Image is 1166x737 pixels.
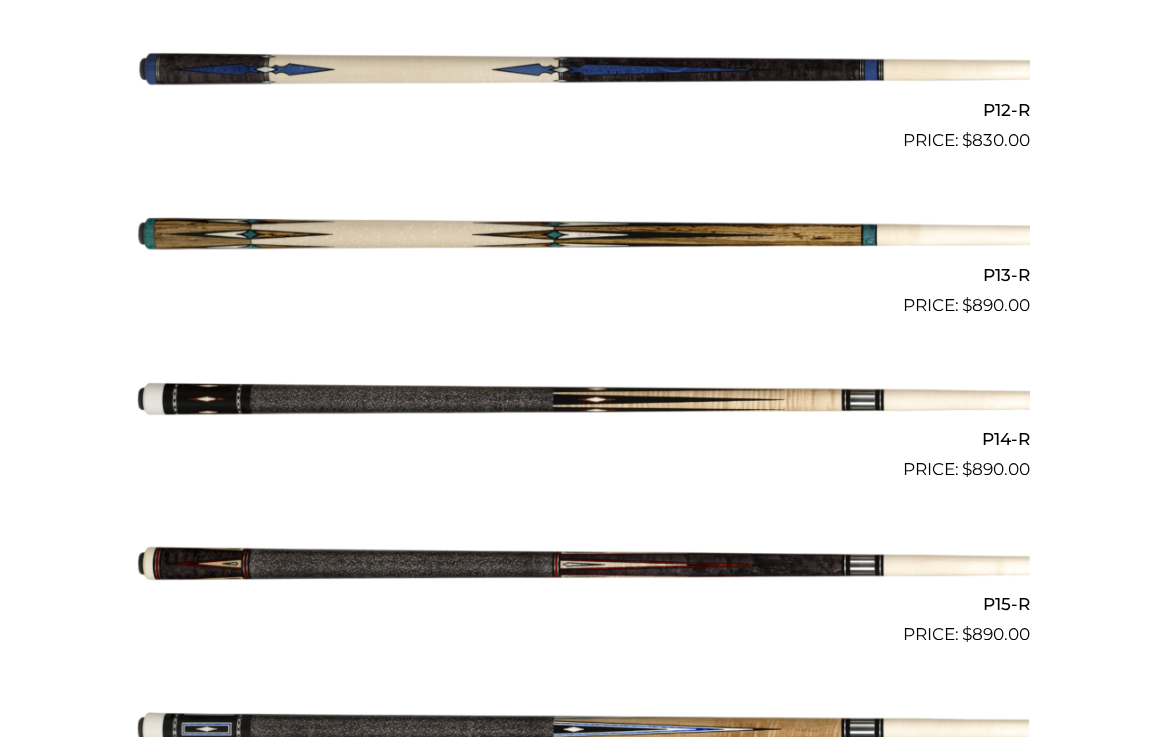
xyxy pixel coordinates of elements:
bdi: 890.00 [962,295,1030,315]
bdi: 830.00 [962,130,1030,150]
span: $ [962,624,972,644]
a: P14-R $890.00 [136,327,1030,483]
span: $ [962,459,972,479]
img: P13-R [136,162,1030,310]
bdi: 890.00 [962,624,1030,644]
span: $ [962,295,972,315]
bdi: 890.00 [962,459,1030,479]
span: $ [962,130,972,150]
a: P15-R $890.00 [136,491,1030,647]
a: P13-R $890.00 [136,162,1030,318]
img: P14-R [136,327,1030,475]
img: P15-R [136,491,1030,639]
